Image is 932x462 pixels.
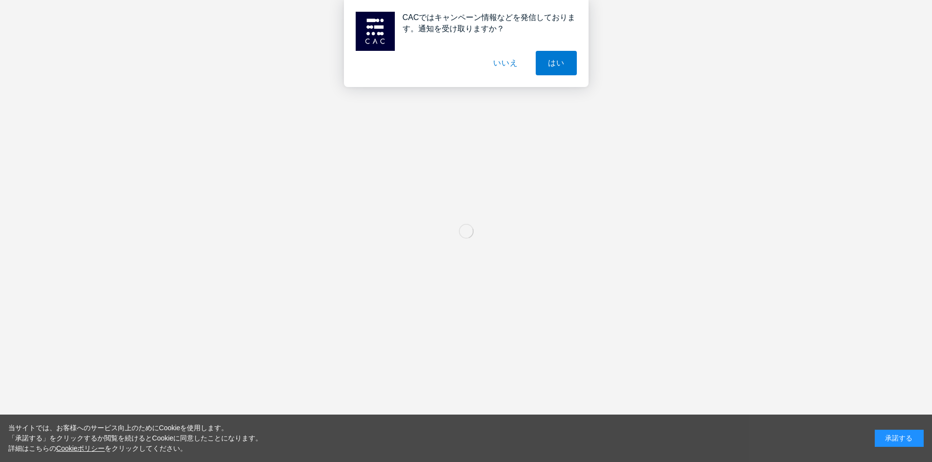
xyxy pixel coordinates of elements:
a: Cookieポリシー [56,444,105,452]
button: はい [536,51,577,75]
div: 承諾する [875,430,924,447]
div: CACではキャンペーン情報などを発信しております。通知を受け取りますか？ [395,12,577,34]
div: 当サイトでは、お客様へのサービス向上のためにCookieを使用します。 「承諾する」をクリックするか閲覧を続けるとCookieに同意したことになります。 詳細はこちらの をクリックしてください。 [8,423,263,454]
img: notification icon [356,12,395,51]
button: いいえ [481,51,530,75]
